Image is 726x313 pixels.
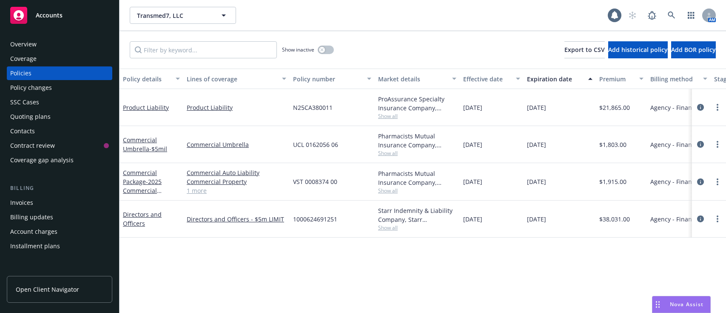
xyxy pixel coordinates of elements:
span: Nova Assist [670,301,703,308]
div: Invoices [10,196,33,210]
div: Policy details [123,75,171,83]
div: Installment plans [10,239,60,253]
a: Coverage gap analysis [7,153,112,167]
a: Invoices [7,196,112,210]
a: Contacts [7,124,112,138]
button: Expiration date [524,69,596,89]
a: more [712,177,723,187]
a: Directors and Officers - $5m LIMIT [187,215,286,224]
span: Agency - Financed [650,140,702,149]
span: Accounts [36,12,63,19]
span: Export to CSV [564,46,605,54]
span: N25CA380011 [293,103,333,112]
a: Commercial Umbrella [123,136,167,153]
a: more [712,102,723,112]
a: circleInformation [695,139,706,149]
button: Billing method [647,69,711,89]
button: Transmed7, LLC [130,7,236,24]
div: Billing [7,184,112,192]
a: Accounts [7,3,112,27]
span: Show all [378,187,456,194]
a: Start snowing [624,7,641,24]
span: Show inactive [282,46,314,53]
span: [DATE] [527,177,546,186]
div: Billing updates [10,210,53,224]
a: Overview [7,37,112,51]
div: ProAssurance Specialty Insurance Company, Medmarc [378,95,456,112]
div: Expiration date [527,75,583,83]
span: Add BOR policy [671,46,716,54]
span: $38,031.00 [599,215,630,224]
span: - $5mil [149,145,167,153]
a: Report a Bug [643,7,661,24]
span: Open Client Navigator [16,285,79,294]
a: Coverage [7,52,112,66]
button: Premium [596,69,647,89]
span: [DATE] [527,103,546,112]
div: Coverage gap analysis [10,153,74,167]
span: [DATE] [527,215,546,224]
span: [DATE] [463,215,482,224]
a: SSC Cases [7,95,112,109]
div: Coverage [10,52,37,66]
div: Contacts [10,124,35,138]
div: Market details [378,75,447,83]
a: Billing updates [7,210,112,224]
span: $1,803.00 [599,140,626,149]
a: Search [663,7,680,24]
span: $21,865.00 [599,103,630,112]
div: Overview [10,37,37,51]
button: Add BOR policy [671,41,716,58]
a: Policy changes [7,81,112,95]
div: Billing method [650,75,698,83]
span: Add historical policy [608,46,668,54]
div: Contract review [10,139,55,152]
a: more [712,214,723,224]
span: UCL 0162056 06 [293,140,338,149]
a: more [712,139,723,149]
div: Premium [599,75,634,83]
a: Commercial Auto Liability [187,168,286,177]
span: Agency - Financed [650,177,702,186]
span: 1000624691251 [293,215,337,224]
button: Nova Assist [652,296,711,313]
a: Directors and Officers [123,210,162,227]
div: Policy changes [10,81,52,95]
button: Policy number [290,69,375,89]
a: Commercial Property [187,177,286,186]
div: Pharmacists Mutual Insurance Company, Pharmacists Mutual Insurance Company [378,132,456,149]
button: Export to CSV [564,41,605,58]
span: Transmed7, LLC [137,11,211,20]
span: Show all [378,149,456,157]
div: Effective date [463,75,511,83]
div: Lines of coverage [187,75,277,83]
div: Account charges [10,225,57,238]
a: Commercial Package [123,169,180,212]
a: Contract review [7,139,112,152]
a: Policies [7,66,112,80]
input: Filter by keyword... [130,41,277,58]
div: SSC Cases [10,95,39,109]
button: Market details [375,69,460,89]
a: Product Liability [187,103,286,112]
a: Commercial Umbrella [187,140,286,149]
a: circleInformation [695,102,706,112]
a: Quoting plans [7,110,112,123]
span: [DATE] [463,140,482,149]
a: Installment plans [7,239,112,253]
div: Starr Indemnity & Liability Company, Starr Companies, RT Specialty Insurance Services, LLC (RSG S... [378,206,456,224]
span: VST 0008374 00 [293,177,337,186]
a: Product Liability [123,103,169,112]
span: - 2025 Commercial Package - Pharmacists Mutual [123,178,180,212]
span: Agency - Financed [650,103,702,112]
div: Policy number [293,75,362,83]
span: Show all [378,224,456,231]
button: Lines of coverage [183,69,290,89]
span: [DATE] [463,177,482,186]
a: circleInformation [695,177,706,187]
span: $1,915.00 [599,177,626,186]
a: circleInformation [695,214,706,224]
button: Add historical policy [608,41,668,58]
span: [DATE] [527,140,546,149]
div: Pharmacists Mutual Insurance Company, Pharmacists Mutual Insurance Company [378,169,456,187]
